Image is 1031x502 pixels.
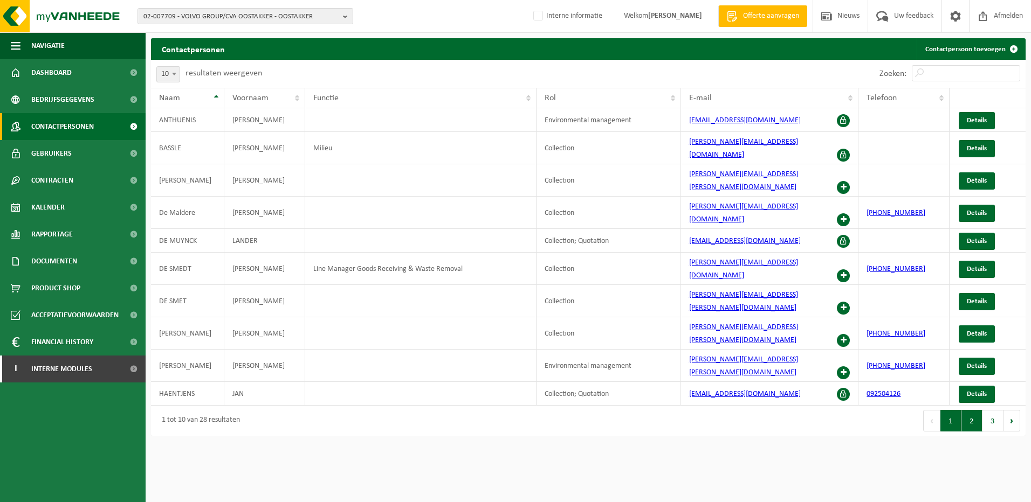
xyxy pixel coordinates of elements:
[232,94,269,102] span: Voornaam
[31,248,77,275] span: Documenten
[982,410,1003,431] button: 3
[151,253,224,285] td: DE SMEDT
[537,350,681,382] td: Environmental management
[151,132,224,164] td: BASSLE
[156,66,180,82] span: 10
[967,117,987,124] span: Details
[967,330,987,337] span: Details
[689,355,798,376] a: [PERSON_NAME][EMAIL_ADDRESS][PERSON_NAME][DOMAIN_NAME]
[138,8,353,24] button: 02-007709 - VOLVO GROUP/CVA OOSTAKKER - OOSTAKKER
[959,233,995,250] a: Details
[537,382,681,406] td: Collection; Quotation
[224,253,306,285] td: [PERSON_NAME]
[689,138,798,159] a: [PERSON_NAME][EMAIL_ADDRESS][DOMAIN_NAME]
[959,293,995,310] a: Details
[940,410,961,431] button: 1
[740,11,802,22] span: Offerte aanvragen
[224,317,306,350] td: [PERSON_NAME]
[151,197,224,229] td: De Maldere
[1003,410,1020,431] button: Next
[967,362,987,369] span: Details
[537,253,681,285] td: Collection
[967,210,987,217] span: Details
[31,59,72,86] span: Dashboard
[867,94,897,102] span: Telefoon
[917,38,1025,60] a: Contactpersoon toevoegen
[313,94,339,102] span: Functie
[967,145,987,152] span: Details
[959,172,995,190] a: Details
[224,350,306,382] td: [PERSON_NAME]
[959,205,995,222] a: Details
[867,362,925,370] a: [PHONE_NUMBER]
[867,330,925,338] a: [PHONE_NUMBER]
[151,229,224,253] td: DE MUYNCK
[31,194,65,221] span: Kalender
[537,108,681,132] td: Environmental management
[31,86,94,113] span: Bedrijfsgegevens
[305,132,537,164] td: Milieu
[967,391,987,398] span: Details
[689,237,801,245] a: [EMAIL_ADDRESS][DOMAIN_NAME]
[867,209,925,217] a: [PHONE_NUMBER]
[867,390,901,398] a: 092504126
[156,411,240,430] div: 1 tot 10 van 28 resultaten
[959,261,995,278] a: Details
[31,167,73,194] span: Contracten
[31,329,93,355] span: Financial History
[143,9,339,25] span: 02-007709 - VOLVO GROUP/CVA OOSTAKKER - OOSTAKKER
[537,132,681,164] td: Collection
[159,94,180,102] span: Naam
[151,108,224,132] td: ANTHUENIS
[689,203,798,224] a: [PERSON_NAME][EMAIL_ADDRESS][DOMAIN_NAME]
[689,390,801,398] a: [EMAIL_ADDRESS][DOMAIN_NAME]
[531,8,602,24] label: Interne informatie
[224,197,306,229] td: [PERSON_NAME]
[31,221,73,248] span: Rapportage
[151,317,224,350] td: [PERSON_NAME]
[689,323,798,344] a: [PERSON_NAME][EMAIL_ADDRESS][PERSON_NAME][DOMAIN_NAME]
[961,410,982,431] button: 2
[537,197,681,229] td: Collection
[151,164,224,197] td: [PERSON_NAME]
[151,38,236,59] h2: Contactpersonen
[151,285,224,317] td: DE SMET
[31,140,72,167] span: Gebruikers
[537,229,681,253] td: Collection; Quotation
[689,291,798,312] a: [PERSON_NAME][EMAIL_ADDRESS][PERSON_NAME][DOMAIN_NAME]
[537,285,681,317] td: Collection
[867,265,925,273] a: [PHONE_NUMBER]
[224,108,306,132] td: [PERSON_NAME]
[537,164,681,197] td: Collection
[959,358,995,375] a: Details
[31,355,92,382] span: Interne modules
[224,164,306,197] td: [PERSON_NAME]
[224,285,306,317] td: [PERSON_NAME]
[967,266,987,273] span: Details
[879,69,906,78] label: Zoeken:
[224,229,306,253] td: LANDER
[224,382,306,406] td: JAN
[185,69,262,78] label: resultaten weergeven
[151,350,224,382] td: [PERSON_NAME]
[923,410,940,431] button: Previous
[31,275,80,302] span: Product Shop
[224,132,306,164] td: [PERSON_NAME]
[967,177,987,184] span: Details
[31,113,94,140] span: Contactpersonen
[967,238,987,245] span: Details
[11,355,20,382] span: I
[959,325,995,343] a: Details
[689,94,712,102] span: E-mail
[157,67,180,82] span: 10
[31,32,65,59] span: Navigatie
[689,259,798,280] a: [PERSON_NAME][EMAIL_ADDRESS][DOMAIN_NAME]
[959,386,995,403] a: Details
[967,298,987,305] span: Details
[545,94,556,102] span: Rol
[151,382,224,406] td: HAENTJENS
[689,116,801,124] a: [EMAIL_ADDRESS][DOMAIN_NAME]
[959,112,995,129] a: Details
[718,5,807,27] a: Offerte aanvragen
[305,253,537,285] td: Line Manager Goods Receiving & Waste Removal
